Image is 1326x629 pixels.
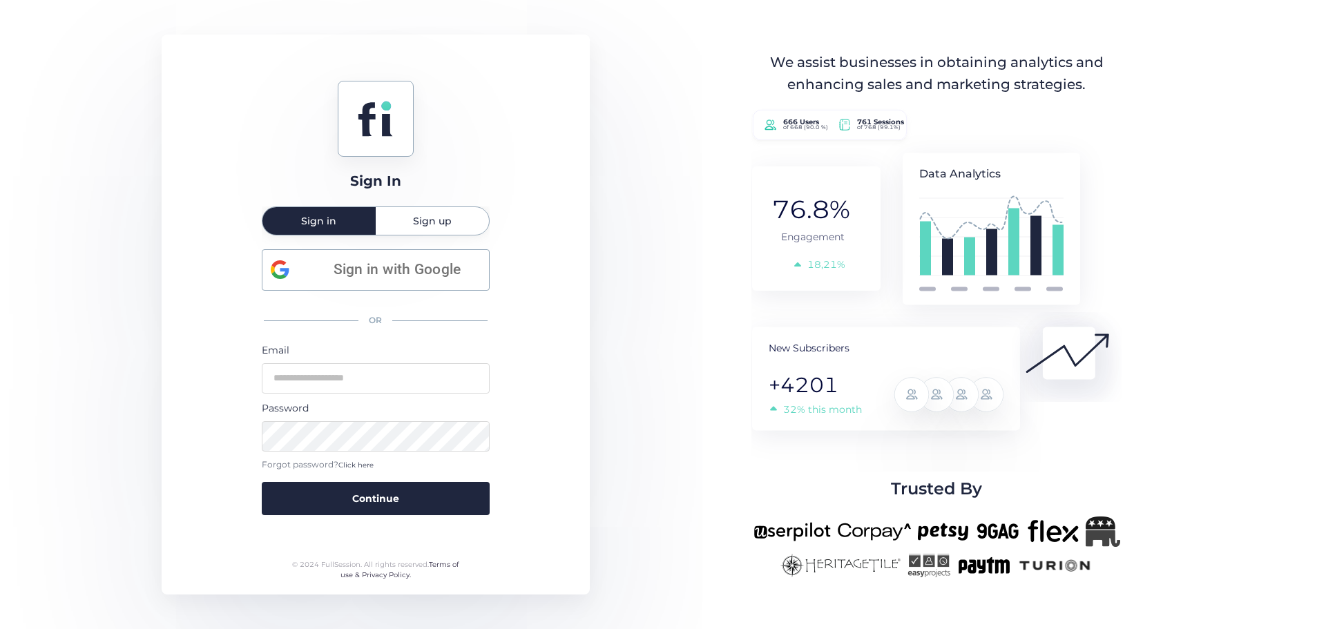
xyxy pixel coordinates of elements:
[975,516,1021,547] img: 9gag-new.png
[783,403,862,416] tspan: 32% this month
[783,124,828,131] tspan: of 668 (90.0 %)
[773,194,851,224] tspan: 76.8%
[286,559,465,581] div: © 2024 FullSession. All rights reserved.
[262,458,490,472] div: Forgot password?
[858,118,905,127] tspan: 761 Sessions
[1017,554,1093,577] img: turion-new.png
[780,554,901,577] img: heritagetile-new.png
[338,461,374,470] span: Click here
[858,124,901,131] tspan: of 768 (99.1%)
[262,306,490,336] div: OR
[753,516,831,547] img: userpilot-new.png
[769,372,838,398] tspan: +4201
[807,258,845,271] tspan: 18,21%
[301,216,336,226] span: Sign in
[262,342,490,358] div: Email
[314,258,481,281] span: Sign in with Google
[957,554,1010,577] img: paytm-new.png
[1028,516,1079,547] img: flex-new.png
[891,476,982,502] span: Trusted By
[769,342,849,354] tspan: New Subscribers
[918,516,968,547] img: petsy-new.png
[783,118,820,127] tspan: 666 Users
[838,516,911,547] img: corpay-new.png
[754,52,1119,95] div: We assist businesses in obtaining analytics and enhancing sales and marketing strategies.
[919,167,1001,180] tspan: Data Analytics
[262,400,490,416] div: Password
[1086,516,1120,547] img: Republicanlogo-bw.png
[352,491,399,506] span: Continue
[262,482,490,515] button: Continue
[350,171,401,192] div: Sign In
[907,554,950,577] img: easyprojects-new.png
[413,216,452,226] span: Sign up
[781,231,845,243] tspan: Engagement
